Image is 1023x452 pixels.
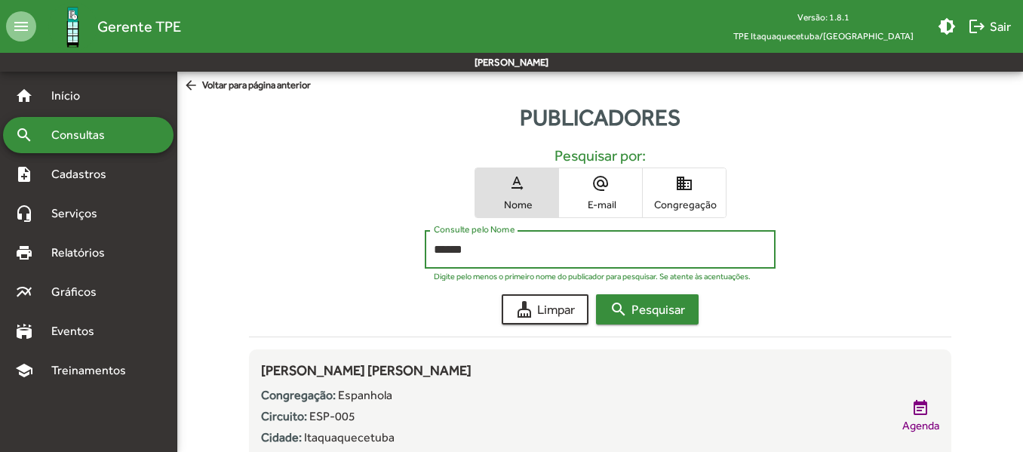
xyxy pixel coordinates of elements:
[48,2,97,51] img: Logo
[261,362,472,378] span: [PERSON_NAME] [PERSON_NAME]
[559,168,642,217] button: E-mail
[97,14,181,38] span: Gerente TPE
[309,409,355,423] span: ESP-005
[15,126,33,144] mat-icon: search
[15,204,33,223] mat-icon: headset_mic
[42,244,124,262] span: Relatórios
[563,198,638,211] span: E-mail
[591,174,610,192] mat-icon: alternate_email
[15,244,33,262] mat-icon: print
[15,361,33,380] mat-icon: school
[475,168,558,217] button: Nome
[15,283,33,301] mat-icon: multiline_chart
[515,300,533,318] mat-icon: cleaning_services
[42,283,117,301] span: Gráficos
[42,165,126,183] span: Cadastros
[911,399,929,417] mat-icon: event_note
[508,174,526,192] mat-icon: text_rotation_none
[610,300,628,318] mat-icon: search
[42,126,124,144] span: Consultas
[962,13,1017,40] button: Sair
[968,13,1011,40] span: Sair
[479,198,555,211] span: Nome
[304,430,395,444] span: Itaquaquecetuba
[968,17,986,35] mat-icon: logout
[338,388,392,402] span: Espanhola
[183,78,202,94] mat-icon: arrow_back
[610,296,685,323] span: Pesquisar
[177,100,1023,134] div: Publicadores
[938,17,956,35] mat-icon: brightness_medium
[261,388,336,402] strong: Congregação:
[434,272,751,281] mat-hint: Digite pelo menos o primeiro nome do publicador para pesquisar. Se atente às acentuações.
[15,322,33,340] mat-icon: stadium
[261,146,939,165] h5: Pesquisar por:
[721,8,926,26] div: Versão: 1.8.1
[15,165,33,183] mat-icon: note_add
[42,87,102,105] span: Início
[721,26,926,45] span: TPE Itaquaquecetuba/[GEOGRAPHIC_DATA]
[902,417,939,435] span: Agenda
[261,409,307,423] strong: Circuito:
[42,204,118,223] span: Serviços
[515,296,575,323] span: Limpar
[42,361,144,380] span: Treinamentos
[675,174,693,192] mat-icon: domain
[647,198,722,211] span: Congregação
[643,168,726,217] button: Congregação
[6,11,36,42] mat-icon: menu
[183,78,311,94] span: Voltar para página anterior
[36,2,181,51] a: Gerente TPE
[596,294,699,324] button: Pesquisar
[15,87,33,105] mat-icon: home
[261,430,302,444] strong: Cidade:
[42,322,115,340] span: Eventos
[502,294,588,324] button: Limpar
